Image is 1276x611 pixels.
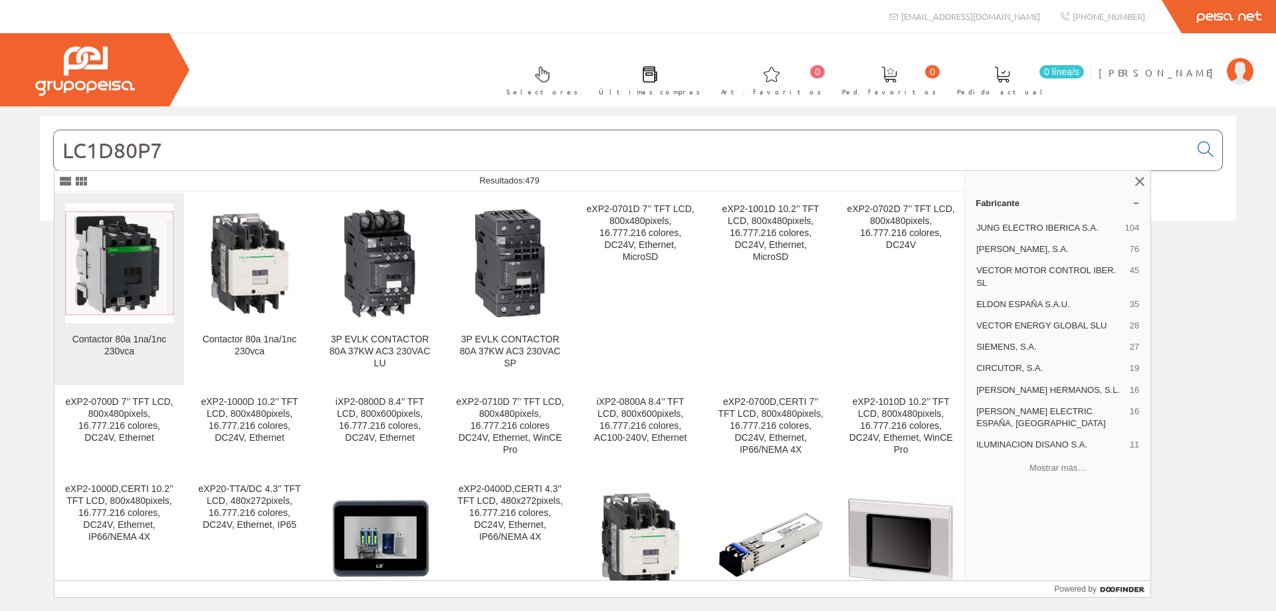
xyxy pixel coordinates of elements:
[586,396,694,444] div: iXP2-0800A 8.4’’ TFT LCD, 800x600pixels, 16.777.216 colores, AC100-240V, Ethernet
[1124,222,1139,234] span: 104
[586,489,694,597] img: CONTACTOR LC1D 3P AC3 440V 80A COIL 72V
[716,489,825,597] img: SFP, 100 BASE-FX, LC, dual fiber 1550 nm, 80 kmon standard SM, 0 to 70°C
[1073,11,1145,22] span: [PHONE_NUMBER]
[810,65,825,78] span: 0
[901,11,1040,22] span: [EMAIL_ADDRESS][DOMAIN_NAME]
[976,341,1124,353] span: SIEMENS, S.A.
[1099,66,1220,79] span: [PERSON_NAME]
[65,334,173,358] div: Contactor 80a 1na/1nc 230vca
[185,386,314,471] a: eXP2-1000D 10.2’’ TFT LCD, 800x480pixels, 16.777.216 colores, DC24V, Ethernet
[976,265,1124,289] span: VECTOR MOTOR CONTROL IBER. SL
[1039,65,1084,78] span: 0 línea/s
[957,85,1047,98] span: Pedido actual
[1130,362,1139,374] span: 19
[315,386,445,471] a: iXP2-0800D 8.4’’ TFT LCD, 800x600pixels, 16.777.216 colores, DC24V, Ethernet
[54,386,184,471] a: eXP2-0700D 7’’ TFT LCD, 800x480pixels, 16.777.216 colores, DC24V, Ethernet
[976,406,1124,429] span: [PERSON_NAME] ELECTRIC ESPAÑA, [GEOGRAPHIC_DATA]
[1130,320,1139,332] span: 28
[1130,243,1139,255] span: 76
[1130,406,1139,429] span: 16
[445,386,575,471] a: eXP2-0710D 7’’ TFT LCD, 800x480pixels, 16.777.216 colores DC24V, Ethernet, WinCE Pro
[1130,341,1139,353] span: 27
[847,396,955,456] div: eXP2-1010D 10.2’’ TFT LCD, 800x480pixels, 16.777.216 colores, DC24V, Ethernet, WinCE Pro
[506,85,578,98] span: Selectores
[847,489,955,597] img: Panel Táctil Infrarroja; 5.7; 24 VDC; 640 x 480; 2x Ethernet; 1x RS232; 1x RS485; 1x CAN; PLC
[54,193,184,385] a: Contactor 80a 1na/1nc 230vca Contactor 80a 1na/1nc 230vca
[1099,55,1253,68] a: [PERSON_NAME]
[836,386,966,471] a: eXP2-1010D 10.2’’ TFT LCD, 800x480pixels, 16.777.216 colores, DC24V, Ethernet, WinCE Pro
[716,396,825,456] div: eXP2-0700D,CERTI 7’’ TFT LCD, 800x480pixels, 16.777.216 colores, DC24V, Ethernet, IP66/NEMA 4X
[836,193,966,385] a: eXP2-0702D 7’’ TFT LCD, 800x480pixels, 16.777.216 colores, DC24V
[1130,299,1139,310] span: 35
[1130,384,1139,396] span: 16
[1130,265,1139,289] span: 45
[445,193,575,385] a: 3P EVLK CONTACTOR 80A 37KW AC3 230VAC SP 3P EVLK CONTACTOR 80A 37KW AC3 230VAC SP
[195,334,304,358] div: Contactor 80a 1na/1nc 230vca
[525,176,540,185] span: 479
[847,203,955,251] div: eXP2-0702D 7’’ TFT LCD, 800x480pixels, 16.777.216 colores, DC24V
[315,193,445,385] a: 3P EVLK CONTACTOR 80A 37KW AC3 230VAC LU 3P EVLK CONTACTOR 80A 37KW AC3 230VAC LU
[976,243,1124,255] span: [PERSON_NAME], S.A.
[576,386,705,471] a: iXP2-0800A 8.4’’ TFT LCD, 800x600pixels, 16.777.216 colores, AC100-240V, Ethernet
[706,193,835,385] a: eXP2-1001D 10.2’’ TFT LCD, 800x480pixels, 16.777.216 colores, DC24V, Ethernet, MicroSD
[326,334,434,370] div: 3P EVLK CONTACTOR 80A 37KW AC3 230VAC LU
[976,362,1124,374] span: CIRCUTOR, S.A.
[493,55,585,104] a: Selectores
[976,384,1124,396] span: [PERSON_NAME] HERMANOS, S.L.
[195,209,304,317] img: Contactor 80a 1na/1nc 230vca
[976,299,1124,310] span: ELDON ESPAÑA S.A.U.
[456,334,564,370] div: 3P EVLK CONTACTOR 80A 37KW AC3 230VAC SP
[54,130,1190,170] input: Buscar...
[40,237,1236,249] div: © Grupo Peisa
[456,209,564,317] img: 3P EVLK CONTACTOR 80A 37KW AC3 230VAC SP
[965,192,1150,213] a: Fabricante
[706,386,835,471] a: eXP2-0700D,CERTI 7’’ TFT LCD, 800x480pixels, 16.777.216 colores, DC24V, Ethernet, IP66/NEMA 4X
[35,47,135,96] img: Grupo Peisa
[576,193,705,385] a: eXP2-0701D 7’’ TFT LCD, 800x480pixels, 16.777.216 colores, DC24V, Ethernet, MicroSD
[1055,583,1097,595] span: Powered by
[970,457,1145,479] button: Mostrar más…
[185,193,314,385] a: Contactor 80a 1na/1nc 230vca Contactor 80a 1na/1nc 230vca
[925,65,940,78] span: 0
[599,85,700,98] span: Últimas compras
[976,222,1119,234] span: JUNG ELECTRO IBERICA S.A.
[585,55,707,104] a: Últimas compras
[195,396,304,444] div: eXP2-1000D 10.2’’ TFT LCD, 800x480pixels, 16.777.216 colores, DC24V, Ethernet
[195,483,304,531] div: eXP20-TTA/DC 4.3’’ TFT LCD, 480x272pixels, 16.777.216 colores, DC24V, Ethernet, IP65
[976,439,1124,451] span: ILUMINACION DISANO S.A.
[479,176,539,185] span: Resultados:
[326,489,434,597] img: eXP20-TTA/DC 4.3’’ TFT LCD, 480x272pixels, 16.777.216 colores, DC24V, Ethernet, IP66/NEMA 4X
[326,396,434,444] div: iXP2-0800D 8.4’’ TFT LCD, 800x600pixels, 16.777.216 colores, DC24V, Ethernet
[721,85,821,98] span: Art. favoritos
[842,85,936,98] span: Ped. favoritos
[716,203,825,263] div: eXP2-1001D 10.2’’ TFT LCD, 800x480pixels, 16.777.216 colores, DC24V, Ethernet, MicroSD
[326,209,434,317] img: 3P EVLK CONTACTOR 80A 37KW AC3 230VAC LU
[1130,439,1139,451] span: 11
[976,320,1124,332] span: VECTOR ENERGY GLOBAL SLU
[65,483,173,543] div: eXP2-1000D,CERTI 10.2’’ TFT LCD, 800x480pixels, 16.777.216 colores, DC24V, Ethernet, IP66/NEMA 4X
[456,483,564,543] div: eXP2-0400D,CERTI 4.3’’ TFT LCD, 480x272pixels, 16.777.216 colores, DC24V, Ethernet, IP66/NEMA 4X
[586,203,694,263] div: eXP2-0701D 7’’ TFT LCD, 800x480pixels, 16.777.216 colores, DC24V, Ethernet, MicroSD
[65,211,173,315] img: Contactor 80a 1na/1nc 230vca
[1055,581,1151,597] a: Powered by
[456,396,564,456] div: eXP2-0710D 7’’ TFT LCD, 800x480pixels, 16.777.216 colores DC24V, Ethernet, WinCE Pro
[65,396,173,444] div: eXP2-0700D 7’’ TFT LCD, 800x480pixels, 16.777.216 colores, DC24V, Ethernet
